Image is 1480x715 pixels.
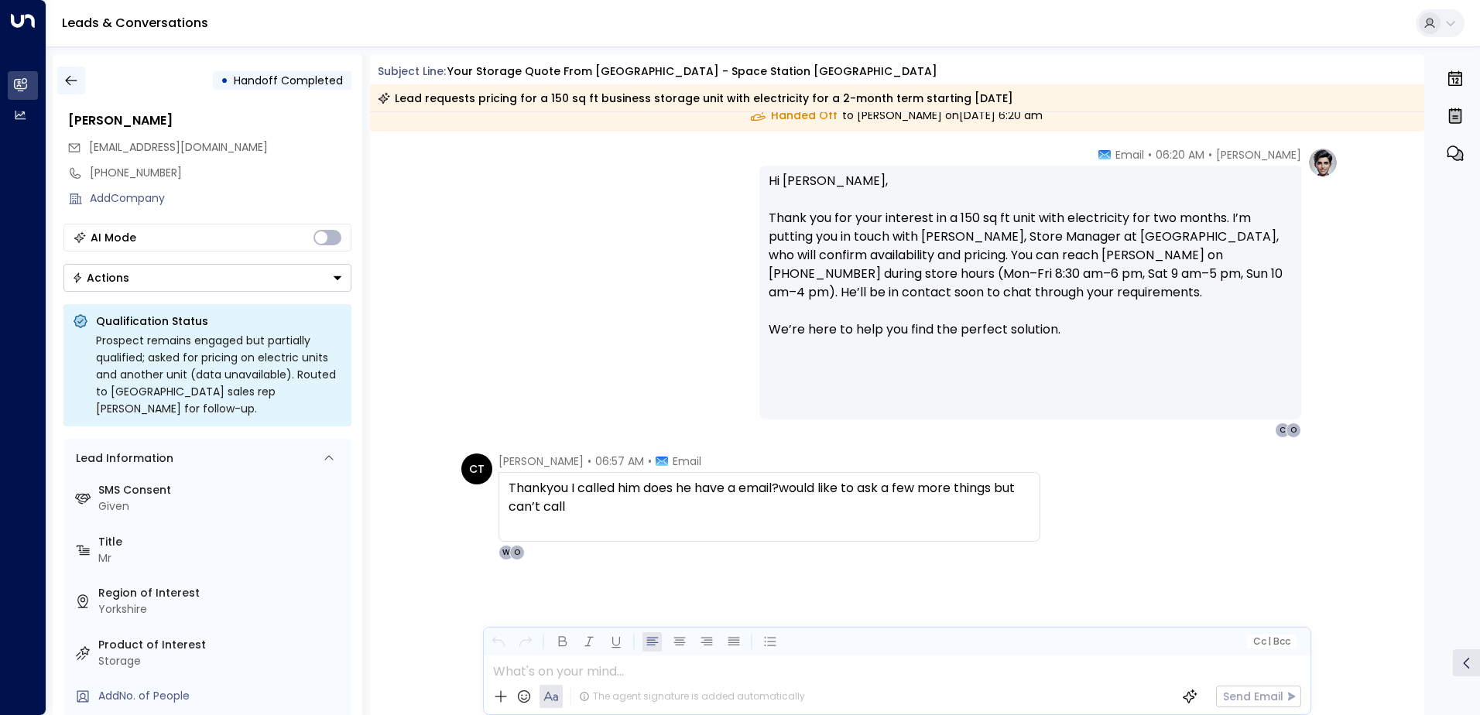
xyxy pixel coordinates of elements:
[90,190,351,207] div: AddCompany
[98,653,345,669] div: Storage
[98,498,345,515] div: Given
[1252,636,1290,647] span: Cc Bcc
[516,632,535,652] button: Redo
[96,313,342,329] p: Qualification Status
[98,637,345,653] label: Product of Interest
[98,482,345,498] label: SMS Consent
[1268,636,1271,647] span: |
[63,264,351,292] button: Actions
[461,453,492,484] div: CT
[1307,147,1338,178] img: profile-logo.png
[89,139,268,155] span: [EMAIL_ADDRESS][DOMAIN_NAME]
[370,100,1425,132] div: to [PERSON_NAME] on [DATE] 6:20 am
[98,585,345,601] label: Region of Interest
[498,453,584,469] span: [PERSON_NAME]
[96,332,342,417] div: Prospect remains engaged but partially qualified; asked for pricing on electric units and another...
[98,688,345,704] div: AddNo. of People
[378,63,446,79] span: Subject Line:
[72,271,129,285] div: Actions
[1208,147,1212,162] span: •
[98,534,345,550] label: Title
[98,601,345,617] div: Yorkshire
[89,139,268,156] span: tolsoncharlie51@gmail.com
[447,63,937,80] div: Your storage quote from [GEOGRAPHIC_DATA] - Space Station [GEOGRAPHIC_DATA]
[751,108,838,124] span: Handed Off
[673,453,701,469] span: Email
[68,111,351,130] div: [PERSON_NAME]
[1156,147,1204,162] span: 06:20 AM
[498,545,514,560] div: W
[1148,147,1152,162] span: •
[221,67,228,94] div: •
[90,165,351,181] div: [PHONE_NUMBER]
[509,479,1030,516] div: Thankyou I called him does he have a email?would like to ask a few more things but can’t call
[769,172,1292,357] p: Hi [PERSON_NAME], Thank you for your interest in a 150 sq ft unit with electricity for two months...
[63,264,351,292] div: Button group with a nested menu
[509,545,525,560] div: O
[91,230,136,245] div: AI Mode
[62,14,208,32] a: Leads & Conversations
[595,453,644,469] span: 06:57 AM
[70,450,173,467] div: Lead Information
[1216,147,1301,162] span: [PERSON_NAME]
[648,453,652,469] span: •
[378,91,1013,106] div: Lead requests pricing for a 150 sq ft business storage unit with electricity for a 2-month term s...
[488,632,508,652] button: Undo
[98,550,345,566] div: Mr
[1286,422,1301,438] div: O
[1115,147,1144,162] span: Email
[1275,422,1290,438] div: C
[1246,635,1296,649] button: Cc|Bcc
[588,453,591,469] span: •
[234,73,343,88] span: Handoff Completed
[579,689,805,703] div: The agent signature is added automatically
